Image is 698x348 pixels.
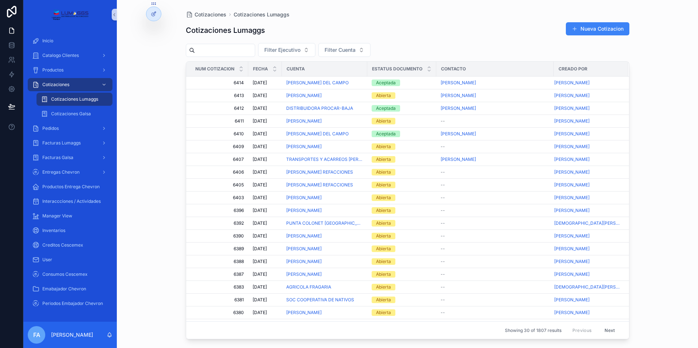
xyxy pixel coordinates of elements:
span: -- [441,259,445,264]
a: [PERSON_NAME] [554,156,590,162]
a: Facturas Lumaggs [28,136,112,150]
a: Abierta [372,92,432,99]
span: Cotizaciones [195,11,226,18]
span: 6396 [195,208,244,213]
a: Catalogo Clientes [28,49,112,62]
span: [PERSON_NAME] [441,156,476,162]
a: -- [441,144,549,150]
a: 6409 [195,144,244,150]
button: Nueva Cotizacion [566,22,629,35]
a: [PERSON_NAME] [554,195,620,201]
a: [DATE] [253,118,277,124]
a: TRANSPORTES Y ACARREOS [PERSON_NAME] [286,156,363,162]
a: 6411 [195,118,244,124]
a: Cotizaciones [186,11,226,18]
a: User [28,253,112,266]
span: Facturas Lumaggs [42,140,81,146]
span: [DATE] [253,156,267,162]
a: [PERSON_NAME] [441,105,549,111]
a: [DEMOGRAPHIC_DATA][PERSON_NAME] [554,220,620,226]
a: Manager View [28,209,112,223]
a: [PERSON_NAME] [554,80,620,86]
a: [DATE] [253,271,277,277]
span: [PERSON_NAME] [554,131,590,137]
a: [PERSON_NAME] [554,131,620,137]
span: 6405 [195,182,244,188]
span: Cotizaciones [42,82,69,88]
span: 6403 [195,195,244,201]
span: [DATE] [253,195,267,201]
span: User [42,257,52,263]
a: Abierta [372,118,432,124]
a: [DATE] [253,208,277,213]
span: [PERSON_NAME] [554,144,590,150]
a: [PERSON_NAME] [286,208,363,213]
span: [PERSON_NAME] [441,80,476,86]
span: Creditos Cescemex [42,242,83,248]
a: 6387 [195,271,244,277]
a: Abierta [372,271,432,278]
div: scrollable content [23,29,117,320]
a: [DATE] [253,233,277,239]
span: [PERSON_NAME] DEL CAMPO [286,80,349,86]
a: [PERSON_NAME] [441,131,476,137]
span: Pedidos [42,125,59,131]
div: Abierta [376,182,391,188]
a: [PERSON_NAME] [286,271,322,277]
a: [PERSON_NAME] [286,259,322,264]
a: -- [441,182,549,188]
a: -- [441,208,549,213]
a: Aceptada [372,105,432,112]
a: [PERSON_NAME] DEL CAMPO [286,80,363,86]
span: -- [441,118,445,124]
a: [PERSON_NAME] [286,93,322,98]
a: 6412 [195,105,244,111]
a: Facturas Galsa [28,151,112,164]
span: [DATE] [253,169,267,175]
span: -- [441,284,445,290]
a: [PERSON_NAME] REFACCIONES [286,169,363,175]
a: Cotizaciones Galsa [37,107,112,120]
a: DISTRIBUIDORA PROCAR-BAJA [286,105,353,111]
a: [DEMOGRAPHIC_DATA][PERSON_NAME] [554,284,620,290]
a: [PERSON_NAME] REFACCIONES [286,182,363,188]
span: Emabajador Chevron [42,286,86,292]
button: Select Button [258,43,315,57]
a: 6389 [195,246,244,252]
a: SOC COOPERATIVA DE NATIVOS [286,297,363,303]
a: Aceptada [372,80,432,86]
a: -- [441,195,549,201]
div: Abierta [376,92,391,99]
span: [PERSON_NAME] [286,246,322,252]
a: [PERSON_NAME] [441,131,549,137]
div: Abierta [376,118,391,124]
span: -- [441,220,445,226]
a: Abierta [372,220,432,227]
div: Abierta [376,207,391,214]
div: Abierta [376,284,391,290]
span: [DATE] [253,284,267,290]
a: [DATE] [253,297,277,303]
div: Aceptada [376,131,396,137]
a: Abierta [372,143,432,150]
a: [PERSON_NAME] [441,93,476,98]
span: Entregas Chevron [42,169,80,175]
span: Manager View [42,213,72,219]
a: 6388 [195,259,244,264]
a: Abierta [372,169,432,175]
a: [PERSON_NAME] REFACCIONES [286,169,353,175]
a: 6383 [195,284,244,290]
span: [PERSON_NAME] [554,118,590,124]
span: Catalogo Clientes [42,53,79,58]
a: [PERSON_NAME] DEL CAMPO [286,131,349,137]
span: [DATE] [253,144,267,150]
span: Consumos Cescemex [42,271,88,277]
